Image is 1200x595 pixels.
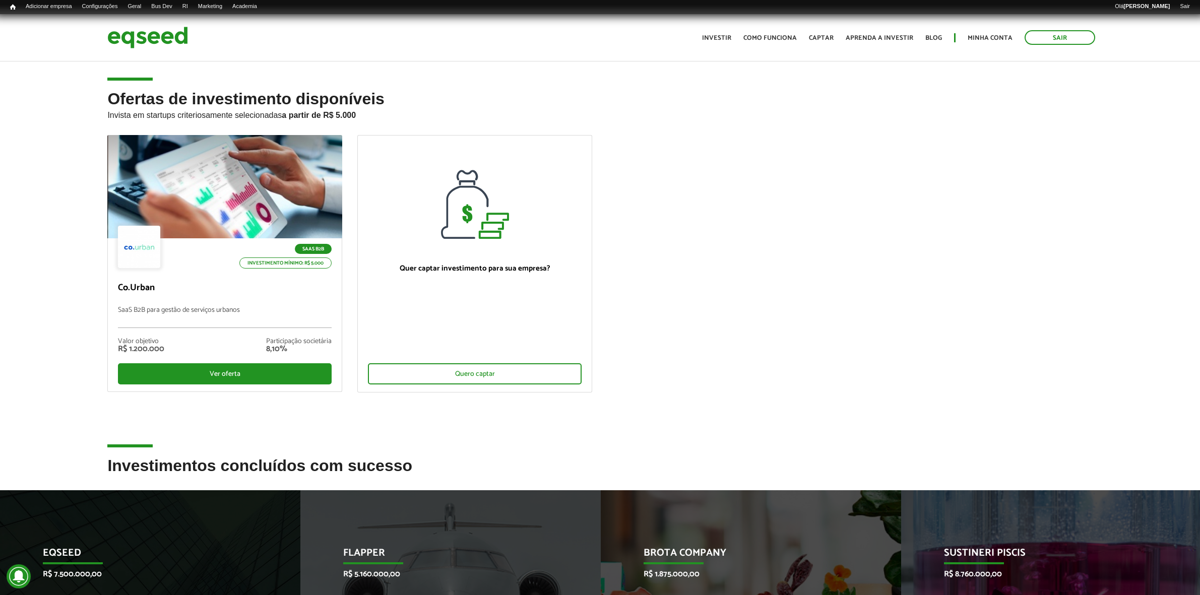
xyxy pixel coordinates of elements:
[118,283,332,294] p: Co.Urban
[107,24,188,51] img: EqSeed
[1175,3,1195,11] a: Sair
[368,264,582,273] p: Quer captar investimento para sua empresa?
[5,3,21,12] a: Início
[107,135,342,392] a: SaaS B2B Investimento mínimo: R$ 5.000 Co.Urban SaaS B2B para gestão de serviços urbanos Valor ob...
[239,257,332,269] p: Investimento mínimo: R$ 5.000
[77,3,123,11] a: Configurações
[846,35,913,41] a: Aprenda a investir
[122,3,146,11] a: Geral
[1025,30,1095,45] a: Sair
[644,569,843,579] p: R$ 1.875.000,00
[968,35,1013,41] a: Minha conta
[118,345,164,353] div: R$ 1.200.000
[266,345,332,353] div: 8,10%
[944,569,1144,579] p: R$ 8.760.000,00
[343,547,543,564] p: Flapper
[1110,3,1175,11] a: Olá[PERSON_NAME]
[118,338,164,345] div: Valor objetivo
[118,363,332,384] div: Ver oferta
[743,35,797,41] a: Como funciona
[295,244,332,254] p: SaaS B2B
[944,547,1144,564] p: Sustineri Piscis
[1123,3,1170,9] strong: [PERSON_NAME]
[644,547,843,564] p: Brota Company
[177,3,193,11] a: RI
[107,457,1092,490] h2: Investimentos concluídos com sucesso
[146,3,177,11] a: Bus Dev
[43,547,242,564] p: EqSeed
[107,108,1092,120] p: Invista em startups criteriosamente selecionadas
[702,35,731,41] a: Investir
[925,35,942,41] a: Blog
[118,306,332,328] p: SaaS B2B para gestão de serviços urbanos
[266,338,332,345] div: Participação societária
[10,4,16,11] span: Início
[809,35,834,41] a: Captar
[43,569,242,579] p: R$ 7.500.000,00
[21,3,77,11] a: Adicionar empresa
[357,135,592,392] a: Quer captar investimento para sua empresa? Quero captar
[227,3,262,11] a: Academia
[193,3,227,11] a: Marketing
[282,111,356,119] strong: a partir de R$ 5.000
[368,363,582,384] div: Quero captar
[343,569,543,579] p: R$ 5.160.000,00
[107,90,1092,135] h2: Ofertas de investimento disponíveis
